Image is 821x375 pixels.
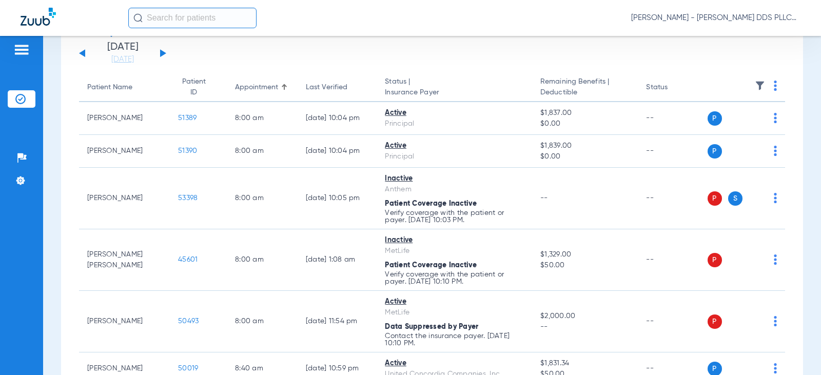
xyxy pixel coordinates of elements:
div: Principal [385,119,524,129]
td: 8:00 AM [227,229,298,291]
img: Search Icon [133,13,143,23]
td: 8:00 AM [227,291,298,352]
td: -- [638,229,707,291]
div: Patient ID [178,76,209,98]
td: [DATE] 10:05 PM [298,168,377,229]
td: 8:00 AM [227,168,298,229]
a: [DATE] [92,54,153,65]
span: $1,831.34 [540,358,630,369]
span: 51390 [178,147,197,154]
img: Zuub Logo [21,8,56,26]
td: [DATE] 1:08 AM [298,229,377,291]
span: $2,000.00 [540,311,630,322]
span: P [708,191,722,206]
img: hamburger-icon [13,44,30,56]
th: Remaining Benefits | [532,73,638,102]
img: group-dot-blue.svg [774,254,777,265]
td: [DATE] 10:04 PM [298,102,377,135]
span: [PERSON_NAME] - [PERSON_NAME] DDS PLLC [631,13,800,23]
span: Data Suppressed by Payer [385,323,478,330]
img: group-dot-blue.svg [774,193,777,203]
span: -- [540,322,630,332]
span: $0.00 [540,151,630,162]
span: P [708,144,722,159]
div: Patient ID [178,76,219,98]
td: -- [638,102,707,135]
div: Active [385,108,524,119]
span: $1,839.00 [540,141,630,151]
p: Verify coverage with the patient or payer. [DATE] 10:10 PM. [385,271,524,285]
div: Appointment [235,82,278,93]
td: [DATE] 10:04 PM [298,135,377,168]
th: Status [638,73,707,102]
span: 50493 [178,318,199,325]
div: Appointment [235,82,289,93]
td: [PERSON_NAME] [79,102,170,135]
div: Anthem [385,184,524,195]
div: Active [385,141,524,151]
td: -- [638,291,707,352]
img: group-dot-blue.svg [774,146,777,156]
p: Verify coverage with the patient or payer. [DATE] 10:03 PM. [385,209,524,224]
span: P [708,253,722,267]
span: Insurance Payer [385,87,524,98]
img: group-dot-blue.svg [774,113,777,123]
span: Deductible [540,87,630,98]
td: [PERSON_NAME] [79,135,170,168]
img: group-dot-blue.svg [774,316,777,326]
span: 50019 [178,365,198,372]
td: 8:00 AM [227,135,298,168]
li: [DATE] [92,42,153,65]
img: filter.svg [755,81,765,91]
div: Active [385,297,524,307]
td: [PERSON_NAME] [79,168,170,229]
span: Patient Coverage Inactive [385,262,477,269]
td: -- [638,135,707,168]
td: [DATE] 11:54 PM [298,291,377,352]
span: 51389 [178,114,197,122]
span: 45601 [178,256,198,263]
div: Inactive [385,235,524,246]
div: Active [385,358,524,369]
td: [PERSON_NAME] [79,291,170,352]
span: $0.00 [540,119,630,129]
div: Patient Name [87,82,162,93]
span: P [708,314,722,329]
span: -- [540,194,548,202]
td: -- [638,168,707,229]
span: $1,837.00 [540,108,630,119]
div: Last Verified [306,82,369,93]
div: Last Verified [306,82,347,93]
span: $50.00 [540,260,630,271]
td: 8:00 AM [227,102,298,135]
span: 53398 [178,194,198,202]
input: Search for patients [128,8,257,28]
td: [PERSON_NAME] [PERSON_NAME] [79,229,170,291]
div: Inactive [385,173,524,184]
span: Patient Coverage Inactive [385,200,477,207]
div: Principal [385,151,524,162]
div: Patient Name [87,82,132,93]
div: MetLife [385,307,524,318]
p: Contact the insurance payer. [DATE] 10:10 PM. [385,332,524,347]
iframe: Chat Widget [770,326,821,375]
span: $1,329.00 [540,249,630,260]
span: S [728,191,742,206]
img: group-dot-blue.svg [774,81,777,91]
span: P [708,111,722,126]
div: MetLife [385,246,524,256]
th: Status | [377,73,532,102]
